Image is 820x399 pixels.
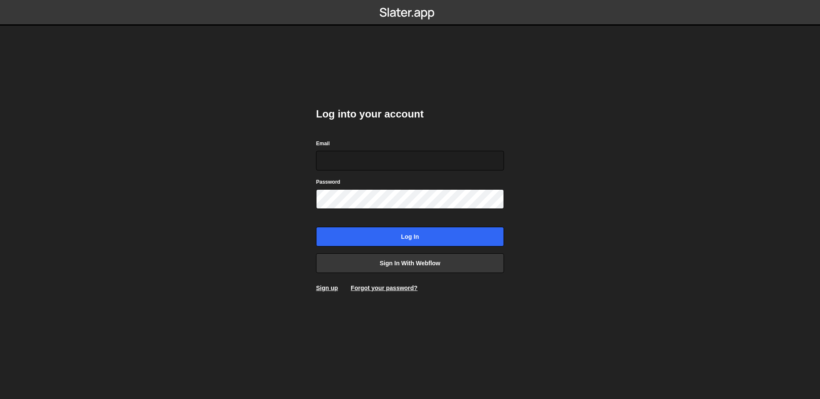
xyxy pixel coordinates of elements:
[316,178,340,186] label: Password
[316,285,338,291] a: Sign up
[316,253,504,273] a: Sign in with Webflow
[351,285,417,291] a: Forgot your password?
[316,227,504,246] input: Log in
[316,139,330,148] label: Email
[316,107,504,121] h2: Log into your account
